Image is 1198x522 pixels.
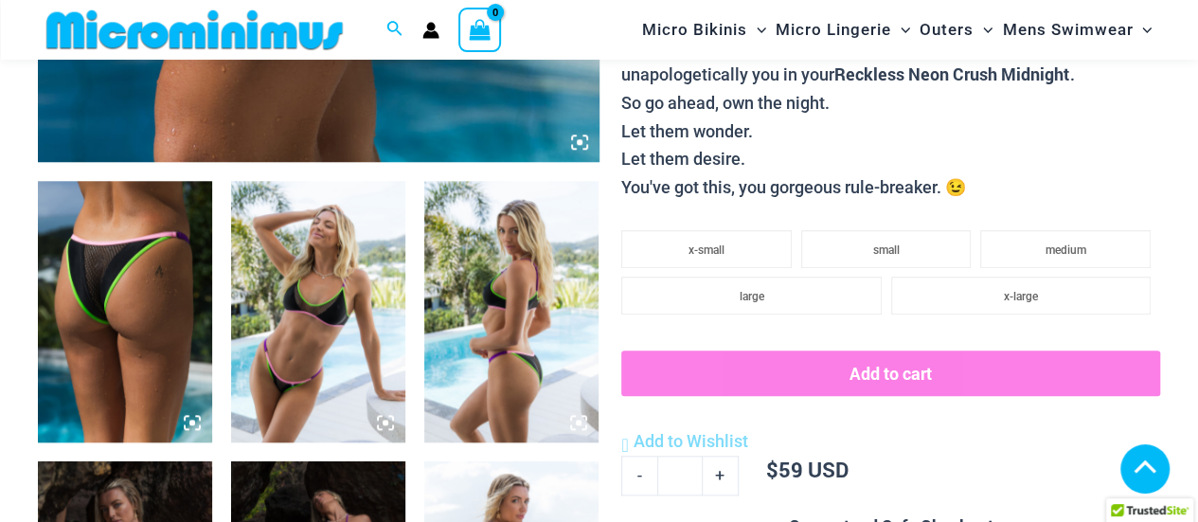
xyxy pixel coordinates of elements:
button: Add to cart [621,351,1160,396]
span: Outers [920,6,974,54]
span: $ [766,456,778,483]
a: OutersMenu ToggleMenu Toggle [915,6,997,54]
li: x-small [621,230,792,268]
nav: Site Navigation [635,3,1160,57]
span: Menu Toggle [891,6,910,54]
span: x-small [688,243,724,257]
span: large [739,290,763,303]
span: Menu Toggle [1133,6,1152,54]
li: medium [980,230,1151,268]
img: MM SHOP LOGO FLAT [39,9,350,51]
span: x-large [1004,290,1038,303]
span: Add to Wishlist [634,431,748,451]
input: Product quantity [657,456,702,495]
span: Menu Toggle [974,6,992,54]
span: Menu Toggle [747,6,766,54]
span: Micro Bikinis [642,6,747,54]
a: Mens SwimwearMenu ToggleMenu Toggle [997,6,1156,54]
span: medium [1046,243,1086,257]
span: small [873,243,900,257]
img: Reckless Neon Crush Black Neon 349 Crop Top 296 Cheeky [424,181,599,442]
a: Add to Wishlist [621,427,747,456]
li: x-large [891,277,1151,315]
a: Account icon link [422,22,439,39]
li: small [801,230,972,268]
a: + [703,456,739,495]
img: Reckless Neon Crush Black Neon 349 Crop Top 296 Cheeky [231,181,405,442]
a: View Shopping Cart, empty [458,8,502,51]
a: Micro BikinisMenu ToggleMenu Toggle [637,6,771,54]
span: Mens Swimwear [1002,6,1133,54]
a: Micro LingerieMenu ToggleMenu Toggle [771,6,915,54]
li: large [621,277,881,315]
b: Reckless Neon Crush Midnight [834,63,1069,85]
span: Micro Lingerie [776,6,891,54]
a: - [621,456,657,495]
bdi: 59 USD [766,456,849,483]
a: Search icon link [386,18,403,42]
img: Reckless Neon Crush Black Neon 296 Cheeky [38,181,212,442]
